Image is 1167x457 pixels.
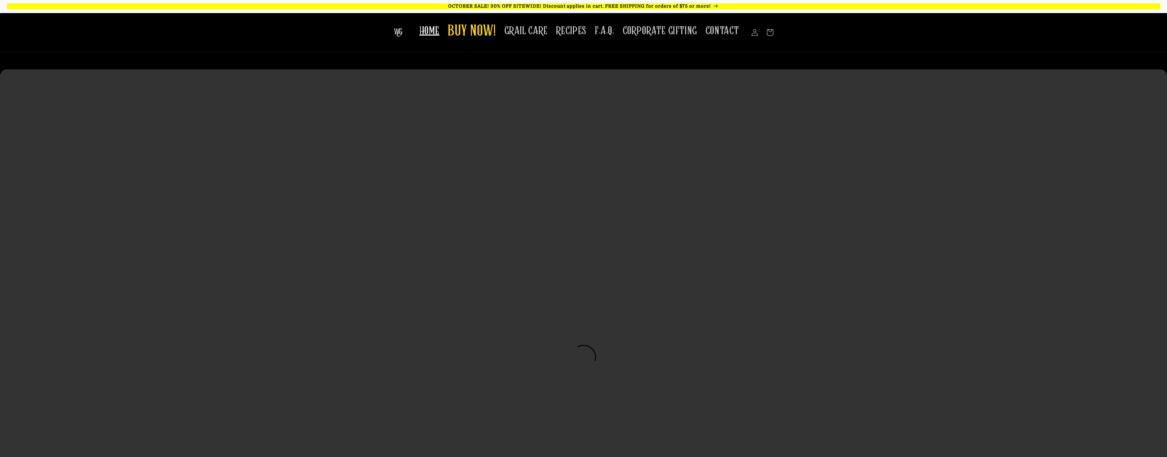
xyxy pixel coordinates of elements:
[419,24,439,38] span: HOME
[595,24,614,38] span: F.A.Q.
[623,24,697,38] span: CORPORATE GIFTING
[705,24,739,38] span: CONTACT
[619,20,701,42] a: CORPORATE GIFTING
[552,20,591,42] a: RECIPES
[7,3,1160,9] p: OCTOBER SALE! 30% OFF SITEWIDE! Discount applies in cart. FREE SHIPPING for orders of $75 or more!
[591,20,619,42] a: F.A.Q.
[701,20,743,42] a: CONTACT
[448,22,496,41] span: BUY NOW!
[504,24,548,38] span: GRAIL CARE
[394,28,403,37] img: The Whiskey Grail
[556,24,586,38] span: RECIPES
[415,20,444,42] a: HOME
[500,20,552,42] a: GRAIL CARE
[444,18,500,45] a: BUY NOW!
